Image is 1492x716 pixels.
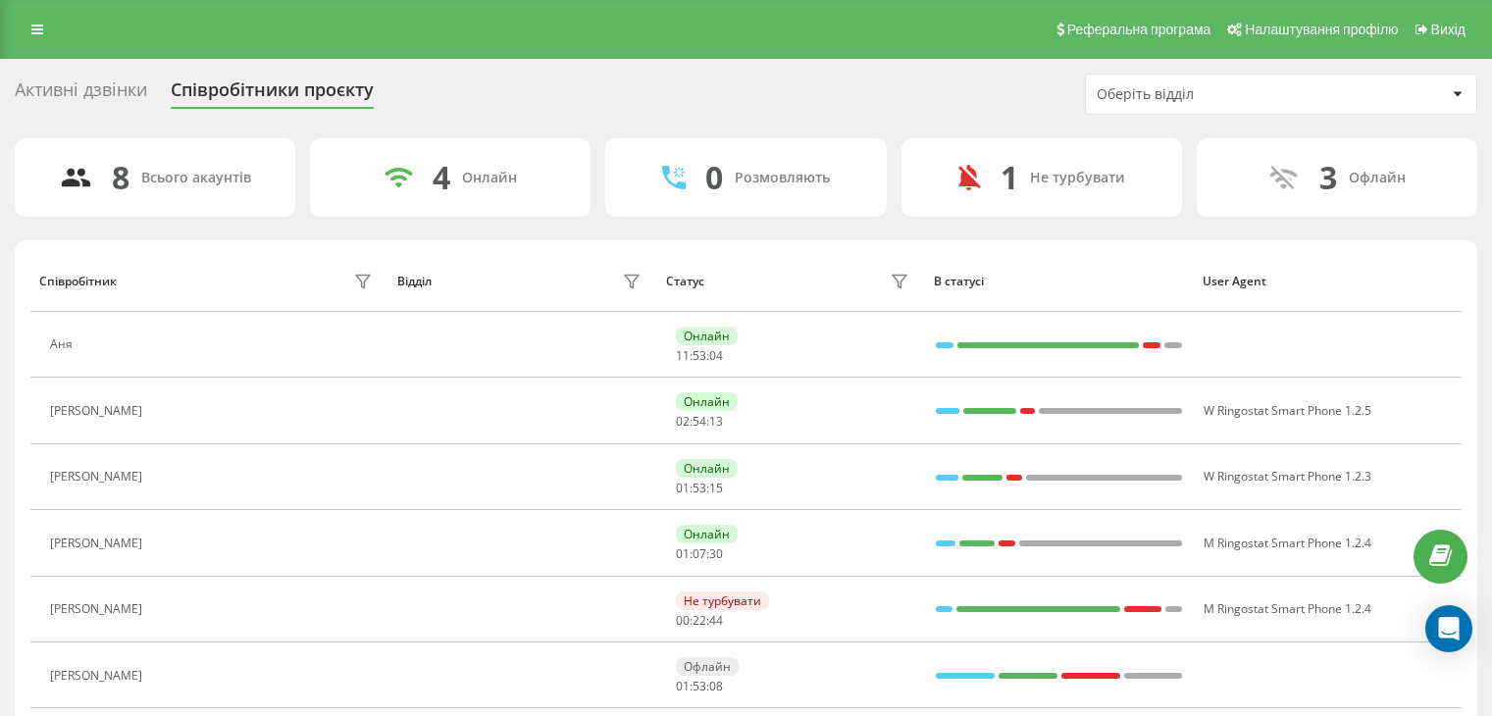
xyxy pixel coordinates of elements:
span: 04 [709,347,723,364]
span: 11 [676,347,690,364]
span: W Ringostat Smart Phone 1.2.5 [1204,402,1371,419]
div: Розмовляють [735,170,830,186]
span: 01 [676,678,690,694]
span: Реферальна програма [1067,22,1211,37]
div: [PERSON_NAME] [50,404,147,418]
span: M Ringostat Smart Phone 1.2.4 [1204,600,1371,617]
div: [PERSON_NAME] [50,602,147,616]
div: User Agent [1203,275,1453,288]
span: 22 [693,612,706,629]
div: 4 [433,159,450,196]
div: Онлайн [462,170,517,186]
span: Налаштування профілю [1245,22,1398,37]
div: : : [676,614,723,628]
span: W Ringostat Smart Phone 1.2.3 [1204,468,1371,485]
div: 8 [112,159,129,196]
div: Аня [50,337,77,351]
div: 3 [1319,159,1337,196]
div: [PERSON_NAME] [50,537,147,550]
div: Співробітники проєкту [171,79,374,110]
div: [PERSON_NAME] [50,669,147,683]
div: [PERSON_NAME] [50,470,147,484]
span: 08 [709,678,723,694]
div: Не турбувати [676,591,769,610]
span: 53 [693,480,706,496]
div: Офлайн [1349,170,1406,186]
span: 01 [676,545,690,562]
span: 30 [709,545,723,562]
span: 53 [693,347,706,364]
span: 15 [709,480,723,496]
span: 44 [709,612,723,629]
div: Співробітник [39,275,117,288]
div: Оберіть відділ [1097,86,1331,103]
div: Онлайн [676,327,738,345]
div: 0 [705,159,723,196]
span: M Ringostat Smart Phone 1.2.4 [1204,535,1371,551]
div: Всього акаунтів [141,170,251,186]
div: Офлайн [676,657,739,676]
span: 07 [693,545,706,562]
div: Відділ [397,275,432,288]
div: : : [676,680,723,693]
span: 54 [693,413,706,430]
div: : : [676,349,723,363]
div: Онлайн [676,459,738,478]
div: : : [676,547,723,561]
span: 00 [676,612,690,629]
div: Активні дзвінки [15,79,147,110]
span: 02 [676,413,690,430]
div: Open Intercom Messenger [1425,605,1472,652]
div: Онлайн [676,392,738,411]
span: 53 [693,678,706,694]
div: В статусі [934,275,1184,288]
span: Вихід [1431,22,1466,37]
span: 01 [676,480,690,496]
div: Онлайн [676,525,738,543]
div: : : [676,482,723,495]
div: : : [676,415,723,429]
span: 13 [709,413,723,430]
div: Статус [666,275,704,288]
div: Не турбувати [1030,170,1125,186]
div: 1 [1001,159,1018,196]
